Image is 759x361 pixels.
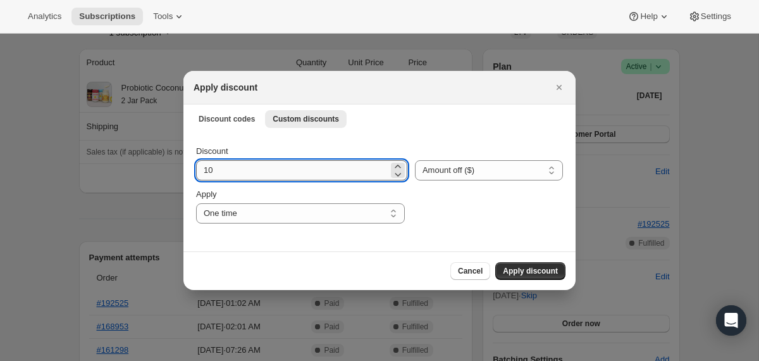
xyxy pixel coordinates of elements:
[450,262,490,280] button: Cancel
[681,8,739,25] button: Settings
[71,8,143,25] button: Subscriptions
[79,11,135,22] span: Subscriptions
[273,114,339,124] span: Custom discounts
[194,81,257,94] h2: Apply discount
[640,11,657,22] span: Help
[196,146,228,156] span: Discount
[191,110,262,128] button: Discount codes
[701,11,731,22] span: Settings
[20,8,69,25] button: Analytics
[145,8,193,25] button: Tools
[550,79,568,96] button: Close
[458,266,483,276] span: Cancel
[153,11,173,22] span: Tools
[199,114,255,124] span: Discount codes
[620,8,677,25] button: Help
[503,266,558,276] span: Apply discount
[183,132,576,251] div: Custom discounts
[265,110,347,128] button: Custom discounts
[495,262,565,280] button: Apply discount
[28,11,61,22] span: Analytics
[716,305,746,336] div: Open Intercom Messenger
[196,189,217,199] span: Apply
